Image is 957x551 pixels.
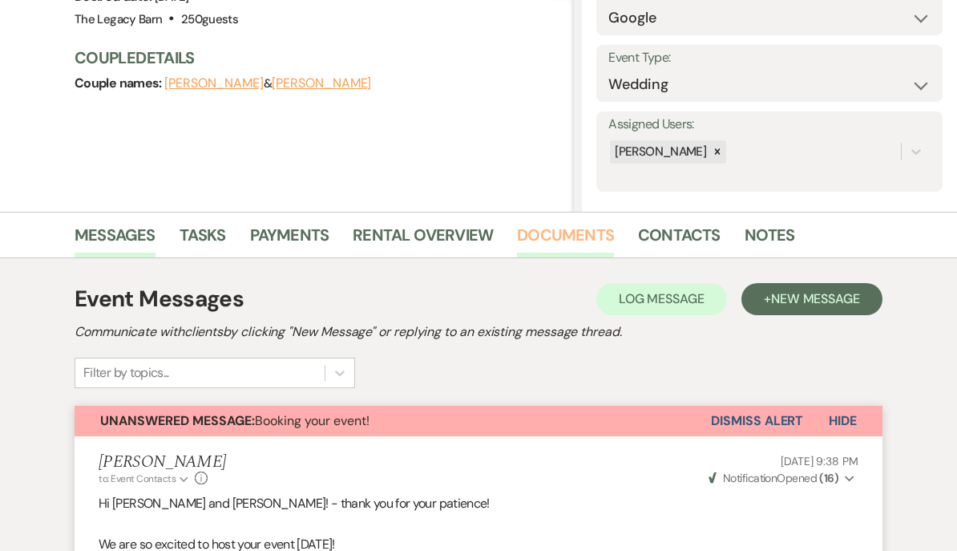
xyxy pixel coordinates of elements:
button: Log Message [596,284,727,316]
h3: Couple Details [75,47,558,70]
span: Opened [709,472,839,486]
button: Unanswered Message:Booking your event! [75,407,711,437]
span: Notification [723,472,777,486]
button: [PERSON_NAME] [164,78,264,91]
button: [PERSON_NAME] [272,78,371,91]
a: Notes [745,223,795,258]
label: Assigned Users: [608,114,931,137]
span: [DATE] 9:38 PM [781,455,858,469]
div: Filter by topics... [83,364,169,383]
div: [PERSON_NAME] [610,141,709,164]
a: Contacts [638,223,721,258]
span: The Legacy Barn [75,12,162,28]
p: Hi [PERSON_NAME] and [PERSON_NAME]! - thank you for your patience! [99,494,858,515]
span: Booking your event! [100,413,369,430]
button: to: Event Contacts [99,472,191,487]
button: NotificationOpened (16) [706,471,858,488]
a: Payments [250,223,329,258]
span: Hide [829,413,857,430]
button: +New Message [741,284,882,316]
label: Event Type: [608,47,931,71]
a: Tasks [180,223,226,258]
span: to: Event Contacts [99,473,176,486]
a: Documents [517,223,614,258]
button: Hide [803,407,882,437]
a: Rental Overview [353,223,493,258]
strong: ( 16 ) [819,472,838,486]
a: Messages [75,223,155,258]
span: Couple names: [75,75,164,92]
button: Dismiss Alert [711,407,803,437]
h2: Communicate with clients by clicking "New Message" or replying to an existing message thread. [75,323,882,342]
span: Log Message [619,291,705,308]
strong: Unanswered Message: [100,413,255,430]
span: New Message [771,291,860,308]
h5: [PERSON_NAME] [99,453,226,473]
h1: Event Messages [75,283,244,317]
span: 250 guests [181,12,238,28]
span: & [164,76,371,92]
